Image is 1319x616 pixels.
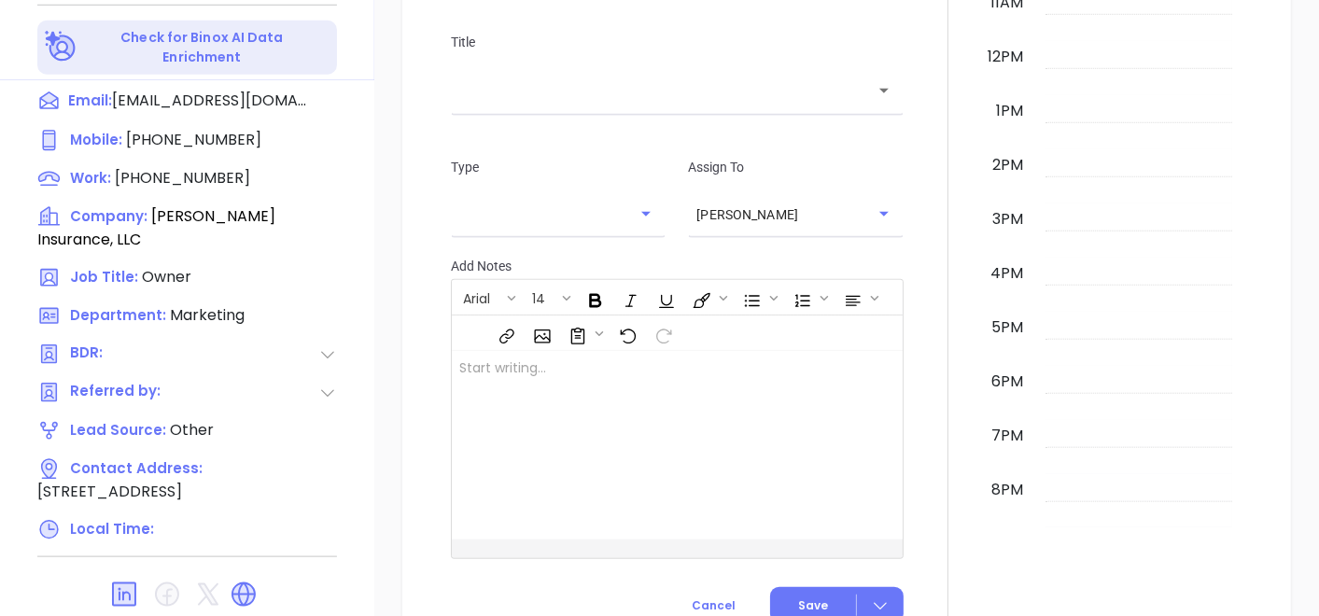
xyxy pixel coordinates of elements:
[112,90,308,112] span: [EMAIL_ADDRESS][DOMAIN_NAME]
[989,208,1027,231] div: 3pm
[524,317,557,349] span: Insert Image
[992,100,1027,122] div: 1pm
[70,519,154,539] span: Local Time:
[610,317,643,349] span: Undo
[454,282,504,314] button: Arial
[989,154,1027,176] div: 2pm
[142,266,191,287] span: Owner
[559,317,608,349] span: Surveys
[988,316,1027,339] div: 5pm
[115,167,250,189] span: [PHONE_NUMBER]
[488,317,522,349] span: Insert link
[988,479,1027,501] div: 8pm
[126,129,261,150] span: [PHONE_NUMBER]
[784,282,833,314] span: Insert Ordered List
[522,282,575,314] span: Font size
[988,425,1027,447] div: 7pm
[37,481,182,502] span: [STREET_ADDRESS]
[45,31,77,63] img: Ai-Enrich-DaqCidB-.svg
[454,289,499,302] span: Arial
[871,201,897,227] button: Open
[70,206,147,226] span: Company:
[798,597,828,614] span: Save
[170,304,245,326] span: Marketing
[453,282,520,314] span: Font family
[688,157,903,177] p: Assign To
[70,381,167,404] span: Referred by:
[523,289,554,302] span: 14
[70,305,166,325] span: Department:
[70,420,166,440] span: Lead Source:
[648,282,681,314] span: Underline
[70,168,111,188] span: Work :
[70,458,203,478] span: Contact Address:
[37,205,275,250] span: [PERSON_NAME] Insurance, LLC
[987,262,1027,285] div: 4pm
[451,157,666,177] p: Type
[734,282,782,314] span: Insert Unordered List
[692,597,736,613] span: Cancel
[70,267,138,287] span: Job Title:
[170,419,214,441] span: Other
[835,282,883,314] span: Align
[683,282,732,314] span: Fill color or set the text color
[523,282,559,314] button: 14
[633,201,659,227] button: Open
[871,77,897,104] button: Open
[577,282,610,314] span: Bold
[984,46,1027,68] div: 12pm
[451,32,904,52] p: Title
[451,256,904,276] p: Add Notes
[645,317,679,349] span: Redo
[68,90,112,114] span: Email:
[612,282,646,314] span: Italic
[80,28,324,67] p: Check for Binox AI Data Enrichment
[70,130,122,149] span: Mobile :
[988,371,1027,393] div: 6pm
[70,343,167,366] span: BDR:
